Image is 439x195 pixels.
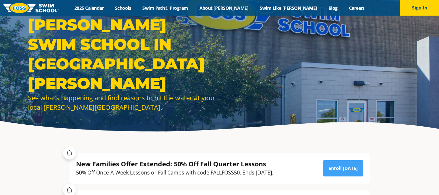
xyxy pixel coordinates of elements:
[28,93,216,112] div: See what’s happening and find reasons to hit the water at your local [PERSON_NAME][GEOGRAPHIC_DATA].
[323,5,343,11] a: Blog
[76,168,273,177] div: 50% Off Once-A-Week Lessons or Fall Camps with code FALLFOSS50. Ends [DATE].
[194,5,254,11] a: About [PERSON_NAME]
[137,5,194,11] a: Swim Path® Program
[323,160,363,176] a: Enroll [DATE]
[76,160,273,168] div: New Families Offer Extended: 50% Off Fall Quarter Lessons
[254,5,323,11] a: Swim Like [PERSON_NAME]
[3,3,59,13] img: FOSS Swim School Logo
[343,5,370,11] a: Careers
[69,5,110,11] a: 2025 Calendar
[28,15,216,93] h1: [PERSON_NAME] Swim School in [GEOGRAPHIC_DATA][PERSON_NAME]
[110,5,137,11] a: Schools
